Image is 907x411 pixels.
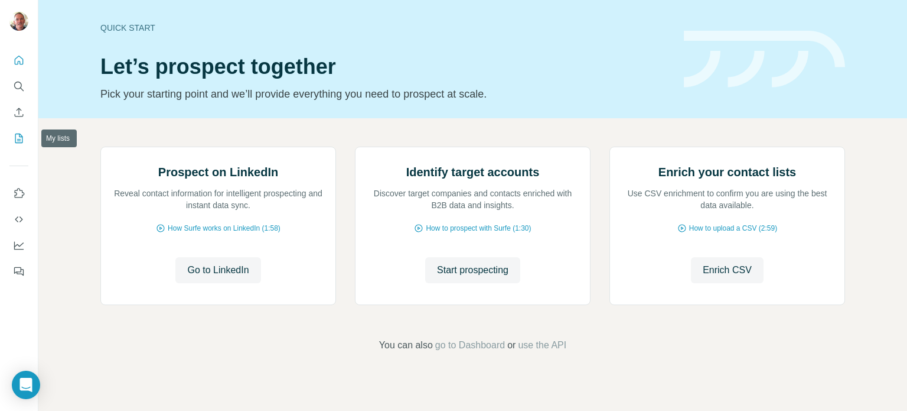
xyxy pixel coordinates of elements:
span: You can also [379,338,433,352]
button: Enrich CSV [691,257,764,283]
img: banner [684,31,845,88]
p: Discover target companies and contacts enriched with B2B data and insights. [367,187,578,211]
button: Enrich CSV [9,102,28,123]
button: My lists [9,128,28,149]
img: Avatar [9,12,28,31]
span: How to upload a CSV (2:59) [689,223,777,234]
p: Reveal contact information for intelligent prospecting and instant data sync. [113,187,324,211]
button: Search [9,76,28,97]
p: Pick your starting point and we’ll provide everything you need to prospect at scale. [100,86,670,102]
span: Enrich CSV [703,263,752,277]
button: Use Surfe on LinkedIn [9,183,28,204]
h1: Let’s prospect together [100,55,670,79]
button: Start prospecting [425,257,520,283]
button: Quick start [9,50,28,71]
button: Dashboard [9,235,28,256]
h2: Enrich your contact lists [658,164,796,180]
div: Open Intercom Messenger [12,371,40,399]
button: go to Dashboard [435,338,505,352]
button: Go to LinkedIn [175,257,260,283]
h2: Prospect on LinkedIn [158,164,278,180]
button: Feedback [9,261,28,282]
span: How to prospect with Surfe (1:30) [426,223,531,234]
p: Use CSV enrichment to confirm you are using the best data available. [622,187,833,211]
span: How Surfe works on LinkedIn (1:58) [168,223,280,234]
span: Start prospecting [437,263,508,277]
h2: Identify target accounts [406,164,540,180]
button: Use Surfe API [9,209,28,230]
span: Go to LinkedIn [187,263,249,277]
span: or [507,338,516,352]
div: Quick start [100,22,670,34]
button: use the API [518,338,566,352]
